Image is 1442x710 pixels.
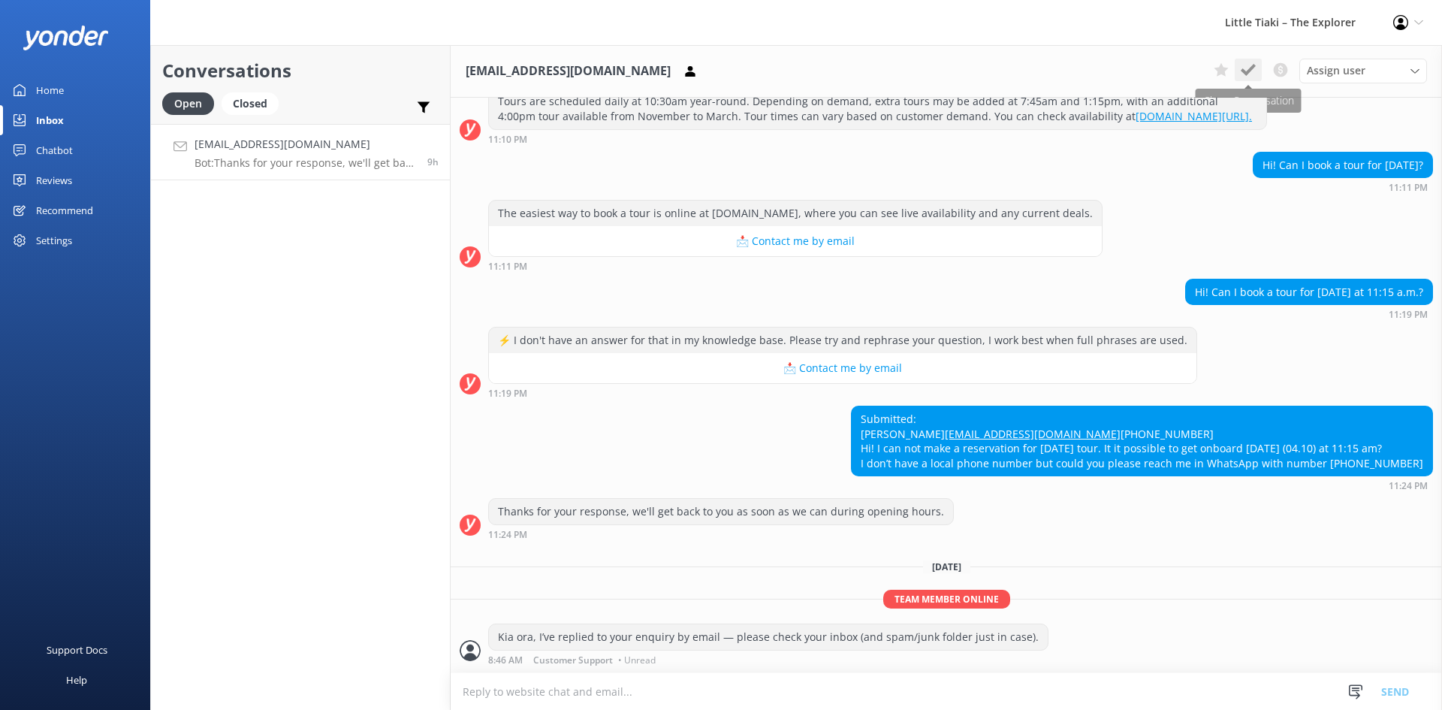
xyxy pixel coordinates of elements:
a: Closed [222,95,286,111]
div: Submitted: [PERSON_NAME] [PHONE_NUMBER] Hi! I can not make a reservation for [DATE] tour. It it p... [852,406,1432,476]
span: [DATE] [923,560,970,573]
div: Closed [222,92,279,115]
button: 📩 Contact me by email [489,226,1102,256]
h3: [EMAIL_ADDRESS][DOMAIN_NAME] [466,62,671,81]
div: Oct 03 2025 11:11pm (UTC +13:00) Pacific/Auckland [1253,182,1433,192]
div: Oct 03 2025 11:24pm (UTC +13:00) Pacific/Auckland [488,529,954,539]
div: Oct 03 2025 11:24pm (UTC +13:00) Pacific/Auckland [851,480,1433,491]
img: yonder-white-logo.png [23,26,109,50]
div: Assign User [1299,59,1427,83]
div: The easiest way to book a tour is online at [DOMAIN_NAME], where you can see live availability an... [489,201,1102,226]
h4: [EMAIL_ADDRESS][DOMAIN_NAME] [195,136,416,153]
div: Hi! Can I book a tour for [DATE] at 11:15 a.m.? [1186,279,1432,305]
strong: 11:11 PM [1389,183,1428,192]
span: Customer Support [533,656,613,665]
div: Oct 03 2025 11:19pm (UTC +13:00) Pacific/Auckland [1185,309,1433,319]
strong: 11:19 PM [1389,310,1428,319]
a: [EMAIL_ADDRESS][DOMAIN_NAME]Bot:Thanks for your response, we'll get back to you as soon as we can... [151,124,450,180]
a: [EMAIL_ADDRESS][DOMAIN_NAME] [945,427,1121,441]
span: Oct 03 2025 11:24pm (UTC +13:00) Pacific/Auckland [427,156,439,168]
div: ⚡ I don't have an answer for that in my knowledge base. Please try and rephrase your question, I ... [489,328,1196,353]
div: Oct 03 2025 11:10pm (UTC +13:00) Pacific/Auckland [488,134,1267,144]
a: [DOMAIN_NAME][URL]. [1136,109,1252,123]
div: Support Docs [47,635,107,665]
span: Team member online [883,590,1010,609]
span: • Unread [618,656,656,665]
button: 📩 Contact me by email [489,353,1196,383]
div: Oct 03 2025 11:11pm (UTC +13:00) Pacific/Auckland [488,261,1103,271]
a: Open [162,95,222,111]
h2: Conversations [162,56,439,85]
div: Help [66,665,87,695]
div: Tours are scheduled daily at 10:30am year-round. Depending on demand, extra tours may be added at... [489,89,1266,128]
div: Kia ora, I’ve replied to your enquiry by email — please check your inbox (and spam/junk folder ju... [489,624,1048,650]
strong: 11:11 PM [488,262,527,271]
strong: 11:24 PM [488,530,527,539]
strong: 8:46 AM [488,656,523,665]
div: Reviews [36,165,72,195]
div: Settings [36,225,72,255]
div: Thanks for your response, we'll get back to you as soon as we can during opening hours. [489,499,953,524]
div: Recommend [36,195,93,225]
strong: 11:24 PM [1389,482,1428,491]
strong: 11:19 PM [488,389,527,398]
div: Home [36,75,64,105]
div: Inbox [36,105,64,135]
div: Hi! Can I book a tour for [DATE]? [1253,153,1432,178]
div: Oct 03 2025 11:19pm (UTC +13:00) Pacific/Auckland [488,388,1197,398]
div: Open [162,92,214,115]
span: Assign user [1307,62,1365,79]
p: Bot: Thanks for your response, we'll get back to you as soon as we can during opening hours. [195,156,416,170]
div: Oct 04 2025 08:46am (UTC +13:00) Pacific/Auckland [488,654,1048,665]
div: Chatbot [36,135,73,165]
strong: 11:10 PM [488,135,527,144]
